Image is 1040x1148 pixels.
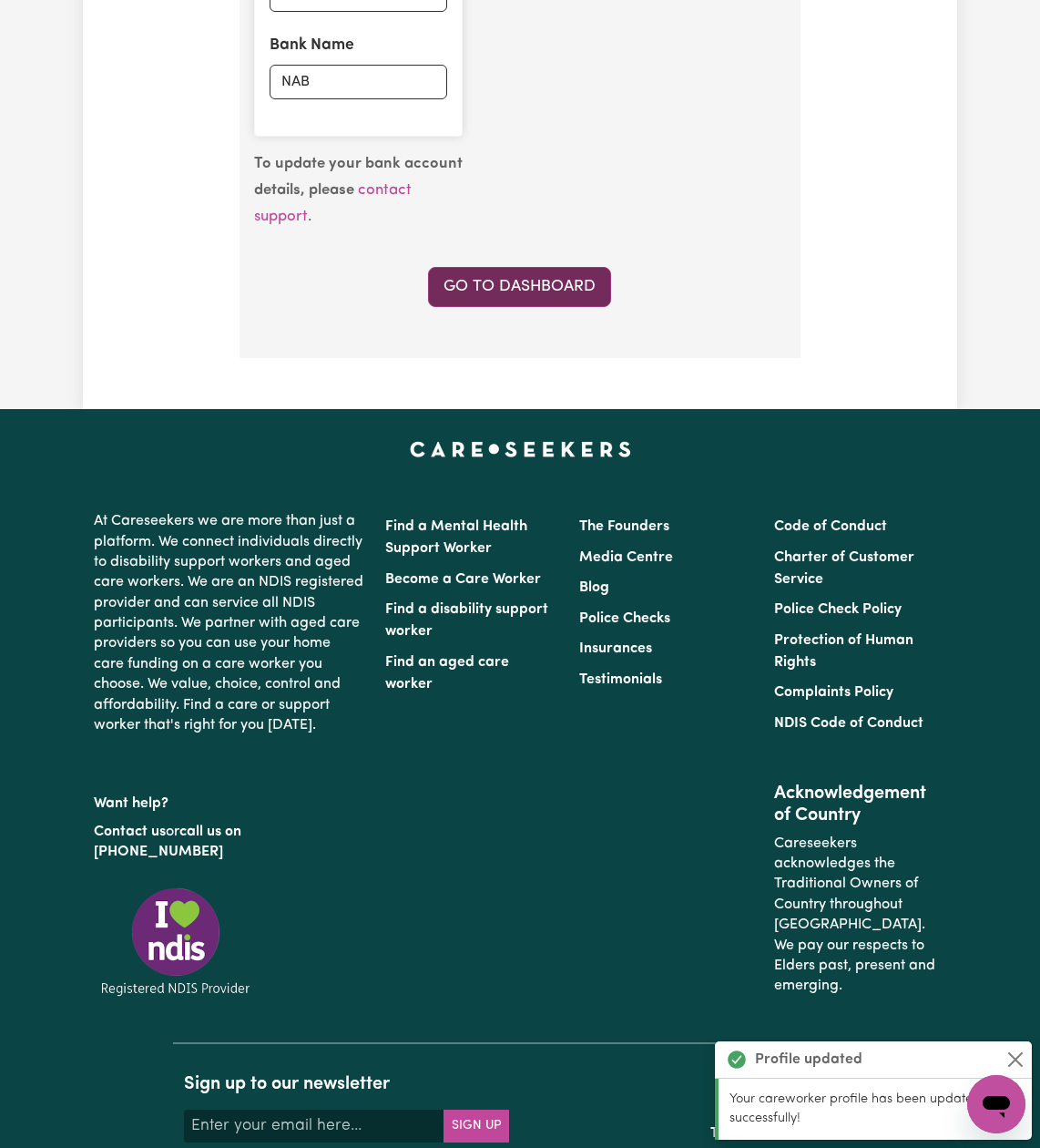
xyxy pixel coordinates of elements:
[385,602,548,639] a: Find a disability support worker
[184,1073,509,1095] h2: Sign up to our newsletter
[579,611,670,626] a: Police Checks
[94,825,166,839] a: Contact us
[385,519,527,556] a: Find a Mental Health Support Worker
[579,550,673,565] a: Media Centre
[774,716,923,731] a: NDIS Code of Conduct
[774,633,913,670] a: Protection of Human Rights
[774,519,887,534] a: Code of Conduct
[710,1126,856,1141] a: Terms and Conditions
[774,550,914,587] a: Charter of Customer Service
[967,1075,1025,1133] iframe: Button to launch messaging window
[94,786,363,814] p: Want help?
[774,602,902,617] a: Police Check Policy
[579,672,662,687] a: Testimonials
[579,641,652,656] a: Insurances
[410,442,631,456] a: Careseekers home page
[774,826,946,1004] p: Careseekers acknowledges the Traditional Owners of Country throughout [GEOGRAPHIC_DATA]. We pay o...
[270,34,354,57] label: Bank Name
[94,504,363,743] p: At Careseekers we are more than just a platform. We connect individuals directly to disability su...
[755,1049,862,1071] strong: Profile updated
[94,885,258,999] img: Registered NDIS provider
[94,815,363,870] p: or
[184,1110,444,1143] input: Enter your email here...
[774,685,893,700] a: Complaints Policy
[579,519,669,534] a: The Founders
[254,156,463,224] small: .
[444,1110,509,1143] button: Subscribe
[428,267,611,307] a: Go to Dashboard
[385,655,509,692] a: Find an aged care worker
[254,182,412,224] a: contact support
[1004,1049,1026,1071] button: Close
[774,783,946,826] h2: Acknowledgement of Country
[254,156,463,198] b: To update your bank account details, please
[385,572,541,587] a: Become a Care Worker
[729,1090,1021,1129] p: Your careworker profile has been updated successfully!
[579,580,609,595] a: Blog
